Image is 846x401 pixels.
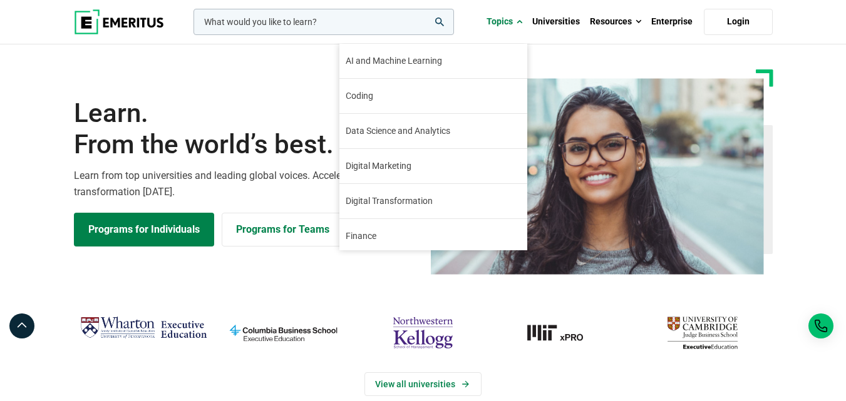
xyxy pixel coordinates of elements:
a: Coding [339,79,527,113]
span: AI and Machine Learning [346,54,442,68]
span: Digital Transformation [346,195,433,208]
a: Explore for Business [222,213,344,246]
a: AI and Machine Learning [339,44,527,78]
a: MIT-xPRO [499,312,626,353]
img: MIT xPRO [499,312,626,353]
a: View Universities [364,372,482,396]
img: Learn from the world's best [431,78,764,275]
img: columbia-business-school [220,312,347,353]
span: Data Science and Analytics [346,124,450,138]
a: Explore Programs [74,213,214,246]
span: Finance [346,230,376,243]
p: Learn from top universities and leading global voices. Accelerate your career transformation [DATE]. [74,168,416,200]
span: From the world’s best. [74,129,416,160]
a: Finance [339,219,527,253]
span: Coding [346,89,373,103]
a: Login [704,9,773,35]
h1: Learn. [74,98,416,161]
a: Digital Transformation [339,184,527,218]
img: cambridge-judge-business-school [639,312,766,353]
a: Data Science and Analytics [339,114,527,148]
span: Digital Marketing [346,160,411,173]
img: Wharton Executive Education [80,312,207,343]
input: woocommerce-product-search-field-0 [193,9,454,35]
img: northwestern-kellogg [359,312,487,353]
a: Digital Marketing [339,149,527,183]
